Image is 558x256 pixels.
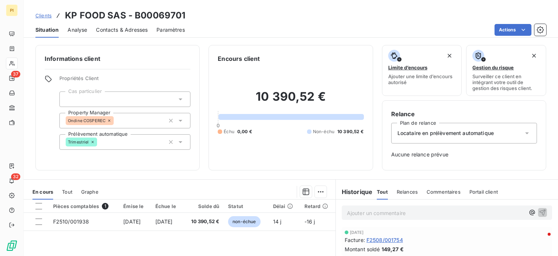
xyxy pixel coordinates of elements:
[68,26,87,34] span: Analyse
[391,110,537,118] h6: Relance
[350,230,364,235] span: [DATE]
[53,203,115,210] div: Pièces comptables
[11,173,20,180] span: 32
[382,45,462,96] button: Limite d’encoursAjouter une limite d’encours autorisé
[377,189,388,195] span: Tout
[217,122,220,128] span: 0
[397,129,494,137] span: Locataire en prélèvement automatique
[337,128,364,135] span: 10 390,52 €
[313,128,334,135] span: Non-échu
[114,117,120,124] input: Ajouter une valeur
[68,118,106,123] span: Ondine COSPEREC
[53,218,89,225] span: F2510/001938
[273,218,282,225] span: 14 j
[35,12,52,19] a: Clients
[187,203,219,209] div: Solde dû
[224,128,234,135] span: Échu
[382,245,404,253] span: 149,27 €
[345,245,380,253] span: Montant soldé
[345,236,365,244] span: Facture :
[427,189,461,195] span: Commentaires
[388,65,427,70] span: Limite d’encours
[228,216,260,227] span: non-échue
[35,26,59,34] span: Situation
[65,9,185,22] h3: KP FOOD SAS - B00069701
[366,236,403,244] span: F2508/001754
[155,203,179,209] div: Échue le
[273,203,296,209] div: Délai
[35,13,52,18] span: Clients
[123,218,141,225] span: [DATE]
[102,203,108,210] span: 1
[6,4,18,16] div: PI
[388,73,456,85] span: Ajouter une limite d’encours autorisé
[68,140,89,144] span: Trimestriel
[228,203,264,209] div: Statut
[495,24,531,36] button: Actions
[156,26,185,34] span: Paramètres
[304,203,331,209] div: Retard
[304,218,315,225] span: -16 j
[187,218,219,225] span: 10 390,52 €
[218,54,260,63] h6: Encours client
[469,189,498,195] span: Portail client
[11,71,20,77] span: 37
[472,73,540,91] span: Surveiller ce client en intégrant votre outil de gestion des risques client.
[66,96,72,103] input: Ajouter une valeur
[32,189,53,195] span: En cours
[59,75,190,86] span: Propriétés Client
[62,189,72,195] span: Tout
[123,203,146,209] div: Émise le
[391,151,537,158] span: Aucune relance prévue
[466,45,546,96] button: Gestion du risqueSurveiller ce client en intégrant votre outil de gestion des risques client.
[6,240,18,252] img: Logo LeanPay
[155,218,173,225] span: [DATE]
[336,187,373,196] h6: Historique
[218,89,364,111] h2: 10 390,52 €
[96,26,148,34] span: Contacts & Adresses
[472,65,514,70] span: Gestion du risque
[81,189,99,195] span: Graphe
[45,54,190,63] h6: Informations client
[397,189,418,195] span: Relances
[237,128,252,135] span: 0,00 €
[533,231,551,249] iframe: Intercom live chat
[97,139,103,145] input: Ajouter une valeur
